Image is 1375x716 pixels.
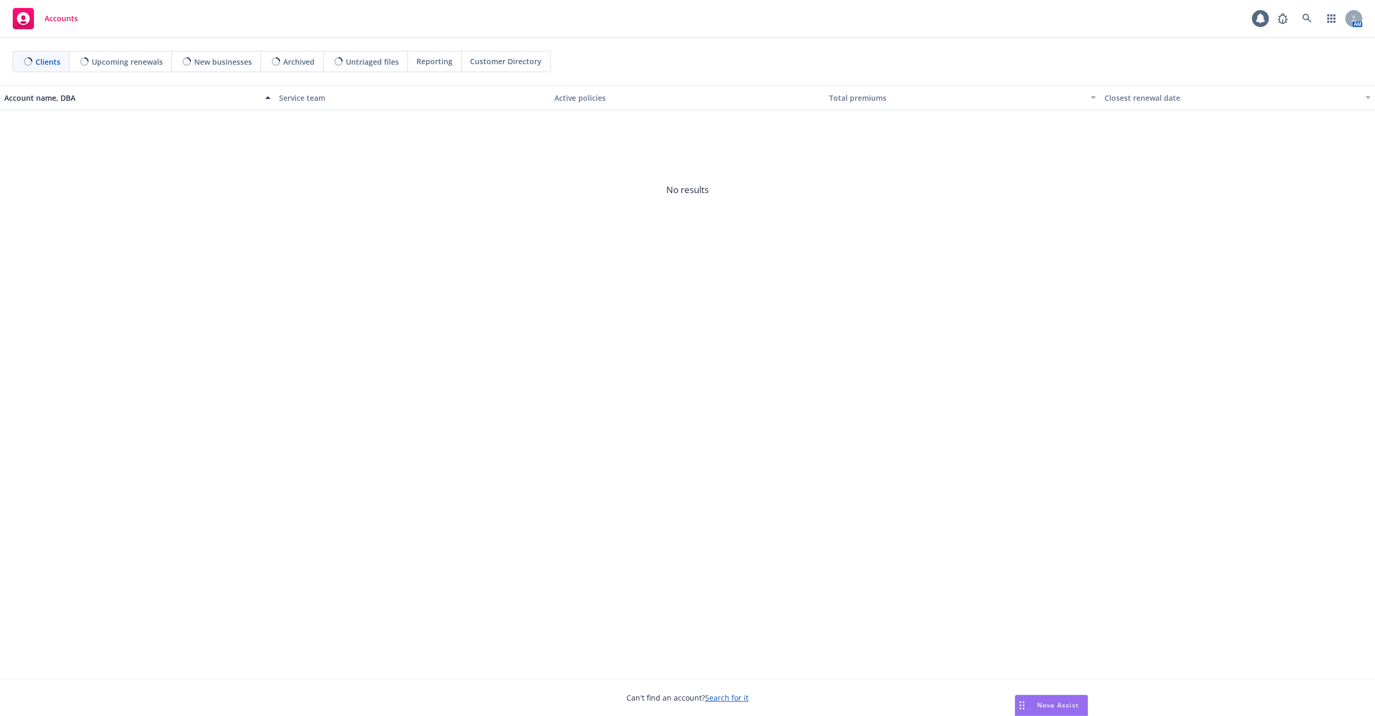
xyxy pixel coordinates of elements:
[8,4,82,33] a: Accounts
[1104,92,1359,103] div: Closest renewal date
[705,693,749,703] a: Search for it
[470,56,542,67] span: Customer Directory
[275,85,550,110] button: Service team
[283,56,315,67] span: Archived
[554,92,821,103] div: Active policies
[1100,85,1375,110] button: Closest renewal date
[1296,8,1318,29] a: Search
[194,56,252,67] span: New businesses
[416,56,452,67] span: Reporting
[1015,695,1088,716] button: Nova Assist
[45,14,78,23] span: Accounts
[279,92,545,103] div: Service team
[1321,8,1342,29] a: Switch app
[346,56,399,67] span: Untriaged files
[1015,695,1029,715] div: Drag to move
[550,85,825,110] button: Active policies
[626,692,749,703] span: Can't find an account?
[4,92,259,103] div: Account name, DBA
[1037,701,1079,710] span: Nova Assist
[92,56,163,67] span: Upcoming renewals
[825,85,1100,110] button: Total premiums
[829,92,1084,103] div: Total premiums
[36,56,60,67] span: Clients
[1272,8,1293,29] a: Report a Bug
